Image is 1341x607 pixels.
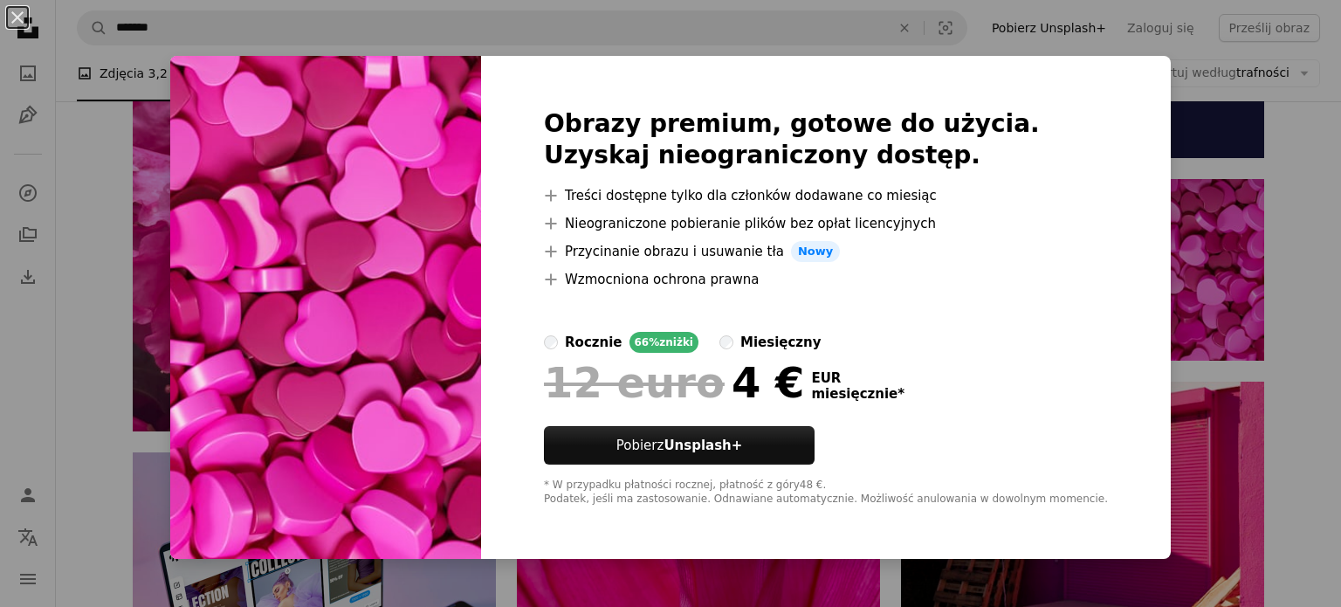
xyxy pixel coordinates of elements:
img: premium_photo-1670282654514-b1a2e4edcba6 [170,56,481,559]
font: Podatek, jeśli ma zastosowanie. Odnawiane automatycznie. Możliwość anulowania w dowolnym momencie. [544,493,1108,505]
font: Wzmocniona ochrona prawna [565,272,759,287]
font: 12 euro [544,358,725,407]
font: 66% [635,336,660,348]
font: Nieograniczone pobieranie plików bez opłat licencyjnych [565,216,936,231]
font: zniżki [659,336,693,348]
font: miesięczny [740,335,822,350]
font: Nowy [798,245,833,258]
font: 4 € [732,358,805,407]
font: Przycinanie obrazu i usuwanie tła [565,244,784,259]
font: Unsplash+ [664,438,742,453]
font: Treści dostępne tylko dla członków dodawane co miesiąc [565,188,937,203]
font: EUR [811,370,841,386]
font: * W przypadku płatności rocznej, płatność z góry [544,479,800,491]
input: miesięczny [719,335,733,349]
font: Obrazy premium, gotowe do użycia. [544,109,1040,138]
font: miesięcznie [811,386,897,402]
button: PobierzUnsplash+ [544,426,815,465]
input: rocznie66%zniżki [544,335,558,349]
font: 48 €. [800,479,827,491]
font: Uzyskaj nieograniczony dostęp. [544,141,980,169]
font: Pobierz [616,438,664,453]
font: rocznie [565,335,622,350]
